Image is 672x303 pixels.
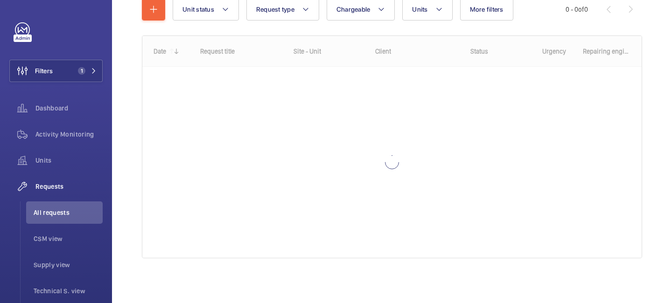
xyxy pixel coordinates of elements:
[35,103,103,113] span: Dashboard
[470,6,504,13] span: More filters
[182,6,214,13] span: Unit status
[256,6,294,13] span: Request type
[34,286,103,296] span: Technical S. view
[578,6,584,13] span: of
[336,6,371,13] span: Chargeable
[566,6,588,13] span: 0 - 0 0
[34,260,103,269] span: Supply view
[34,208,103,217] span: All requests
[412,6,427,13] span: Units
[35,130,103,139] span: Activity Monitoring
[35,182,103,191] span: Requests
[78,67,85,75] span: 1
[35,156,103,165] span: Units
[34,234,103,243] span: CSM view
[9,60,103,82] button: Filters1
[35,66,53,76] span: Filters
